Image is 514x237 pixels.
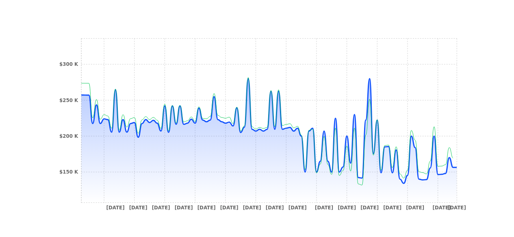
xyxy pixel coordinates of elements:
[152,204,170,210] tspan: [DATE]
[383,204,401,210] tspan: [DATE]
[175,204,193,210] tspan: [DATE]
[197,204,216,210] tspan: [DATE]
[338,204,356,210] tspan: [DATE]
[59,169,78,175] tspan: $150 K
[59,61,78,67] tspan: $300 K
[59,97,78,103] tspan: $250 K
[129,204,147,210] tspan: [DATE]
[288,204,307,210] tspan: [DATE]
[59,133,78,139] tspan: $200 K
[106,204,125,210] tspan: [DATE]
[448,204,466,210] tspan: [DATE]
[243,204,261,210] tspan: [DATE]
[220,204,239,210] tspan: [DATE]
[360,204,379,210] tspan: [DATE]
[432,204,451,210] tspan: [DATE]
[406,204,424,210] tspan: [DATE]
[315,204,333,210] tspan: [DATE]
[266,204,284,210] tspan: [DATE]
